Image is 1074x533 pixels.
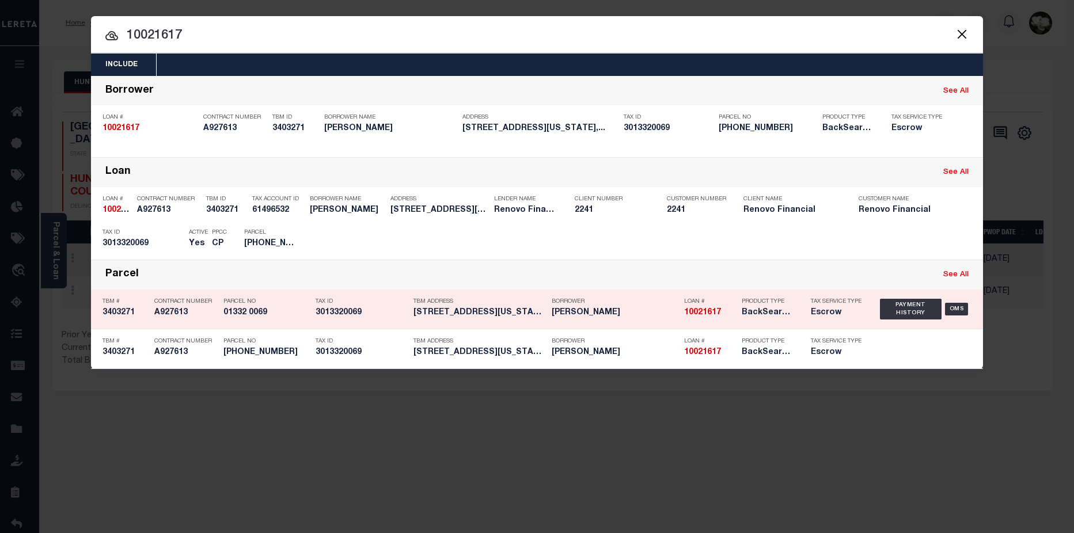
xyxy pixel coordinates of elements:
h5: 3013320069 [316,348,408,357]
a: See All [943,87,969,95]
p: Tax Service Type [811,338,863,345]
strong: 10021617 [684,348,721,356]
h5: A927613 [154,308,218,318]
p: PPCC [212,229,227,236]
strong: 10021617 [684,309,721,317]
p: Tax ID [316,298,408,305]
p: Parcel [244,229,296,236]
h5: Escrow [891,124,949,134]
h5: ARON HERSHKOP [310,205,385,215]
p: Loan # [103,196,131,203]
h5: 2241 [575,205,650,215]
input: Start typing... [91,26,983,46]
p: Address [390,196,488,203]
h5: 3013320069 [316,308,408,318]
p: Active [189,229,208,236]
p: TBM ID [272,114,318,121]
h5: Renovo Financial [494,205,557,215]
p: Customer Name [859,196,957,203]
p: Borrower [552,338,678,345]
p: Borrower Name [324,114,457,121]
p: Tax Service Type [891,114,949,121]
p: Loan # [684,298,736,305]
button: Include [91,54,152,76]
h5: 2241 [667,205,724,215]
a: See All [943,169,969,176]
h5: ARON HERSHKOP [324,124,457,134]
div: OMS [945,303,969,315]
h5: Renovo Financial [743,205,841,215]
h5: 543 E NEW YORK AVENUE BROOKLYN,... [390,205,488,215]
p: Product Type [742,338,794,345]
h5: ARON HERSHKOP [552,308,678,318]
h5: 3013320069 [624,124,713,134]
p: Lender Name [494,196,557,203]
h5: 61496532 [252,205,304,215]
h5: 10021617 [103,205,131,215]
p: Product Type [742,298,794,305]
p: Tax ID [316,338,408,345]
p: Borrower [552,298,678,305]
p: Parcel No [223,338,310,345]
h5: A927613 [137,205,200,215]
h5: 3403271 [206,205,246,215]
p: Parcel No [719,114,817,121]
p: Client Number [575,196,650,203]
button: Close [954,26,969,41]
h5: 3-1332-69 [244,239,296,249]
div: Loan [105,166,131,179]
p: Tax Account ID [252,196,304,203]
a: See All [943,271,969,279]
h5: ARON HERSHKOP [552,348,678,357]
h5: BackSearch,Escrow [742,308,794,318]
h5: 3403271 [272,124,318,134]
p: TBM # [103,338,149,345]
p: Customer Number [667,196,726,203]
p: TBM # [103,298,149,305]
h5: A927613 [203,124,267,134]
p: Contract Number [154,338,218,345]
strong: 10021617 [103,206,139,214]
h5: Escrow [811,308,863,318]
p: Contract Number [154,298,218,305]
h5: 3013320069 [103,239,183,249]
p: Address [462,114,618,121]
h5: 01332 0069 [223,308,310,318]
h5: BackSearch,Escrow [822,124,874,134]
p: Tax ID [624,114,713,121]
p: Tax Service Type [811,298,863,305]
h5: A927613 [154,348,218,357]
h5: 3-1332-69 [223,348,310,357]
p: Contract Number [203,114,267,121]
p: Product Type [822,114,874,121]
p: Loan # [103,114,198,121]
h5: Renovo Financial [859,205,957,215]
div: Borrower [105,85,154,98]
h5: 3403271 [103,348,149,357]
h5: 10021617 [103,124,198,134]
div: Payment History [880,299,942,319]
h5: Escrow [811,348,863,357]
div: Parcel [105,268,139,281]
p: TBM ID [206,196,246,203]
p: Borrower Name [310,196,385,203]
h5: CP [212,239,227,249]
h5: 543 E NEW YORK AVENUE BROOKLYN,... [462,124,618,134]
h5: 3403271 [103,308,149,318]
strong: 10021617 [103,124,139,132]
p: TBM Address [413,338,546,345]
h5: 10021617 [684,348,736,357]
p: Contract Number [137,196,200,203]
h5: 10021617 [684,308,736,318]
h5: 3-1332-69 [719,124,817,134]
p: Loan # [684,338,736,345]
p: TBM Address [413,298,546,305]
h5: 543 E NEW YORK AVENUE BROOKLYN,... [413,348,546,357]
h5: Yes [189,239,206,249]
h5: 543 E NEW YORK AVENUE BROOKLYN,... [413,308,546,318]
h5: BackSearch,Escrow [742,348,794,357]
p: Parcel No [223,298,310,305]
p: Client Name [743,196,841,203]
p: Tax ID [103,229,183,236]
